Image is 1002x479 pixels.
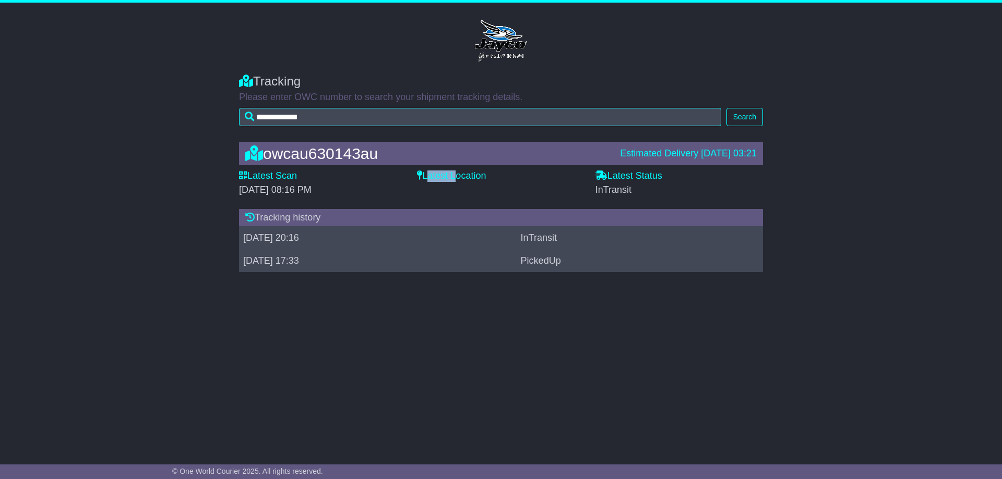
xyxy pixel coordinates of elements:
[726,108,763,126] button: Search
[517,250,727,273] td: PickedUp
[240,145,615,162] div: owcau630143au
[471,18,531,64] img: GetCustomerLogo
[239,185,312,195] span: [DATE] 08:16 PM
[595,170,662,182] label: Latest Status
[517,227,727,250] td: InTransit
[417,170,486,182] label: Latest Location
[172,467,323,475] span: © One World Courier 2025. All rights reserved.
[239,227,517,250] td: [DATE] 20:16
[239,74,763,89] div: Tracking
[620,148,757,159] div: Estimated Delivery [DATE] 03:21
[595,185,631,195] span: InTransit
[239,92,763,103] p: Please enter OWC number to search your shipment tracking details.
[239,250,517,273] td: [DATE] 17:33
[239,170,297,182] label: Latest Scan
[239,209,763,227] div: Tracking history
